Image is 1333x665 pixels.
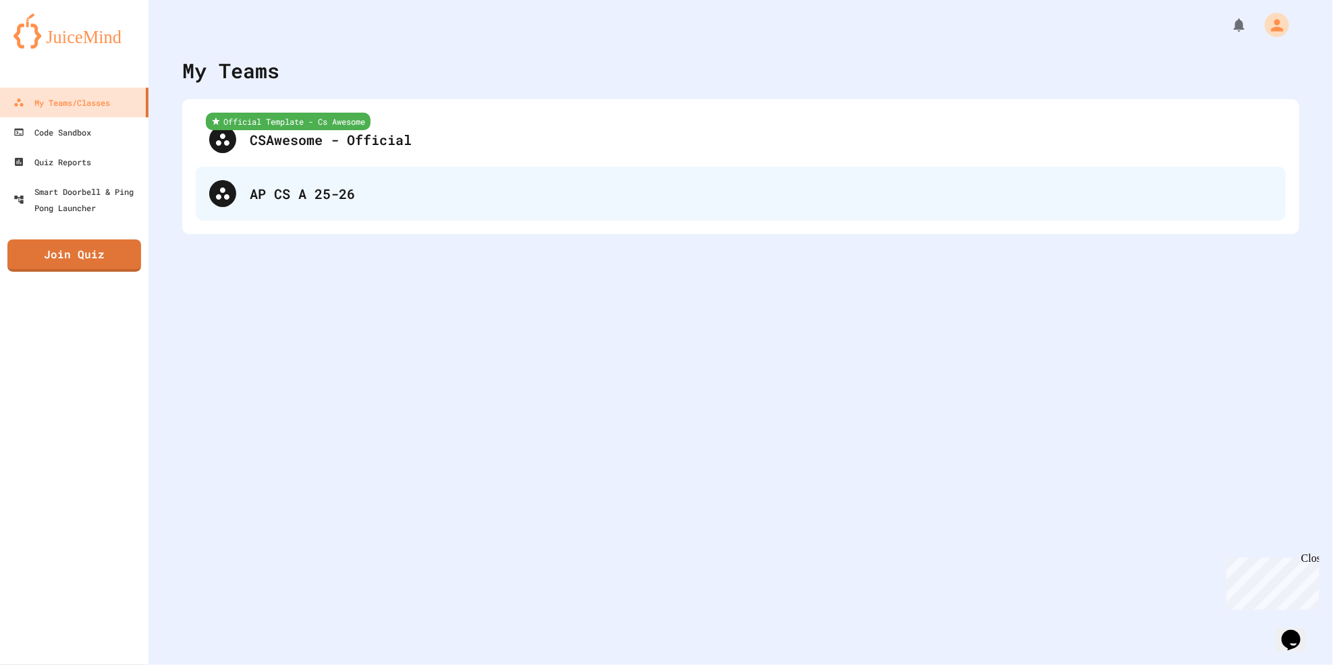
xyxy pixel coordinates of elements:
div: My Account [1251,9,1293,40]
div: AP CS A 25-26 [250,183,1272,204]
div: AP CS A 25-26 [196,167,1286,221]
div: Official Template - Cs Awesome [206,113,371,130]
iframe: chat widget [1276,611,1320,652]
div: CSAwesome - Official [250,129,1272,150]
div: Official Template - Cs AwesomeCSAwesome - Official [196,113,1286,167]
div: Code Sandbox [13,124,91,140]
div: Quiz Reports [13,154,91,170]
a: Join Quiz [7,239,141,272]
div: My Teams/Classes [13,94,110,111]
div: My Teams [182,55,279,86]
div: Smart Doorbell & Ping Pong Launcher [13,183,143,216]
div: Chat with us now!Close [5,5,93,86]
iframe: chat widget [1221,552,1320,610]
img: logo-orange.svg [13,13,135,49]
div: My Notifications [1206,13,1251,36]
